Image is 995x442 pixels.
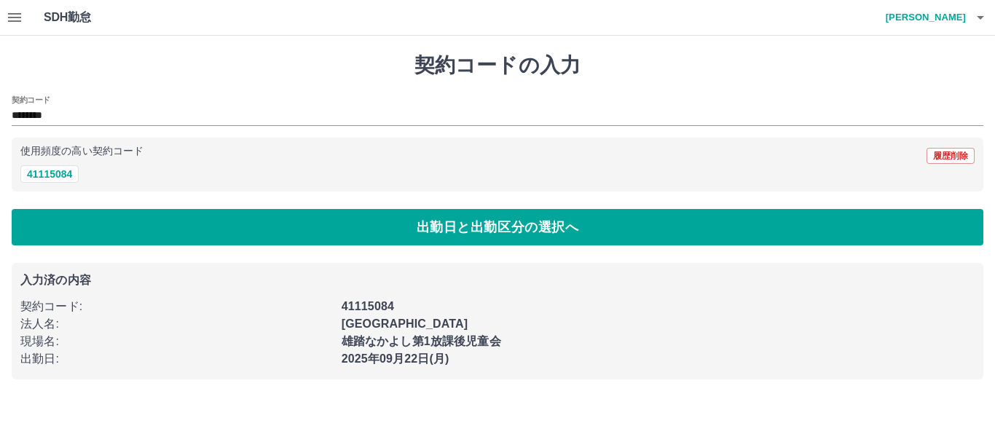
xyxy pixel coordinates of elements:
button: 41115084 [20,165,79,183]
p: 入力済の内容 [20,275,975,286]
p: 法人名 : [20,315,333,333]
h2: 契約コード [12,94,50,106]
b: 雄踏なかよし第1放課後児童会 [342,335,501,347]
b: 2025年09月22日(月) [342,352,449,365]
button: 履歴削除 [927,148,975,164]
p: 現場名 : [20,333,333,350]
p: 出勤日 : [20,350,333,368]
b: 41115084 [342,300,394,312]
p: 契約コード : [20,298,333,315]
button: 出勤日と出勤区分の選択へ [12,209,983,245]
b: [GEOGRAPHIC_DATA] [342,317,468,330]
h1: 契約コードの入力 [12,53,983,78]
p: 使用頻度の高い契約コード [20,146,143,157]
